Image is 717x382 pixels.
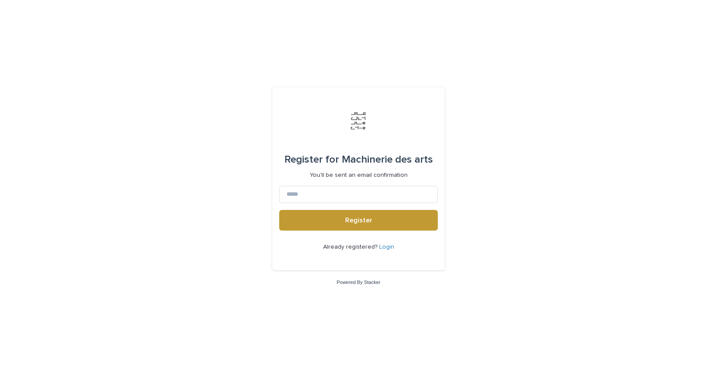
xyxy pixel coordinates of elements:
[310,172,408,179] p: You'll be sent an email confirmation
[279,210,438,231] button: Register
[337,280,380,285] a: Powered By Stacker
[379,244,394,250] a: Login
[345,217,372,224] span: Register
[323,244,379,250] span: Already registered?
[284,148,433,172] div: Machinerie des arts
[284,154,339,165] span: Register for
[346,108,371,134] img: Jx8JiDZqSLW7pnA6nIo1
